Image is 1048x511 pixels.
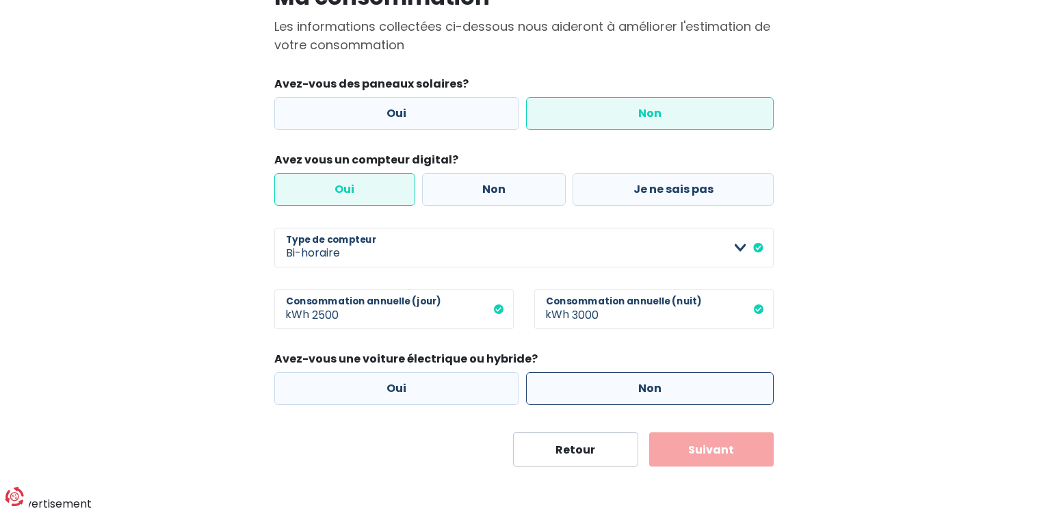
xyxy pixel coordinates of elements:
[274,76,774,97] legend: Avez-vous des paneaux solaires?
[274,17,774,54] p: Les informations collectées ci-dessous nous aideront à améliorer l'estimation de votre consommation
[513,432,638,467] button: Retour
[422,173,566,206] label: Non
[526,97,774,130] label: Non
[274,152,774,173] legend: Avez vous un compteur digital?
[274,173,415,206] label: Oui
[274,289,312,329] span: kWh
[649,432,774,467] button: Suivant
[526,372,774,405] label: Non
[274,351,774,372] legend: Avez-vous une voiture électrique ou hybride?
[534,289,572,329] span: kWh
[274,97,519,130] label: Oui
[274,372,519,405] label: Oui
[573,173,774,206] label: Je ne sais pas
